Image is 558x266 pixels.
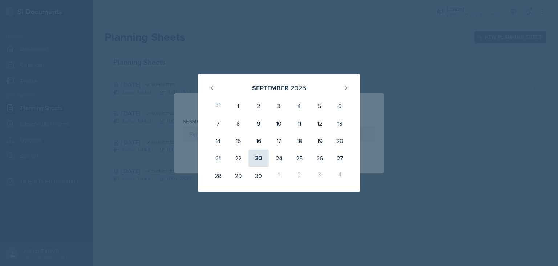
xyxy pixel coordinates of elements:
[330,167,350,184] div: 4
[248,132,269,150] div: 16
[310,150,330,167] div: 26
[289,97,310,115] div: 4
[208,115,228,132] div: 7
[208,167,228,184] div: 28
[269,150,289,167] div: 24
[269,132,289,150] div: 17
[228,97,248,115] div: 1
[289,115,310,132] div: 11
[228,115,248,132] div: 8
[330,132,350,150] div: 20
[330,150,350,167] div: 27
[248,97,269,115] div: 2
[310,97,330,115] div: 5
[228,150,248,167] div: 22
[289,132,310,150] div: 18
[208,150,228,167] div: 21
[310,132,330,150] div: 19
[330,115,350,132] div: 13
[310,115,330,132] div: 12
[290,83,306,93] div: 2025
[248,150,269,167] div: 23
[228,167,248,184] div: 29
[310,167,330,184] div: 3
[248,167,269,184] div: 30
[269,167,289,184] div: 1
[208,97,228,115] div: 31
[330,97,350,115] div: 6
[248,115,269,132] div: 9
[228,132,248,150] div: 15
[289,150,310,167] div: 25
[269,115,289,132] div: 10
[208,132,228,150] div: 14
[289,167,310,184] div: 2
[269,97,289,115] div: 3
[252,83,288,93] div: September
